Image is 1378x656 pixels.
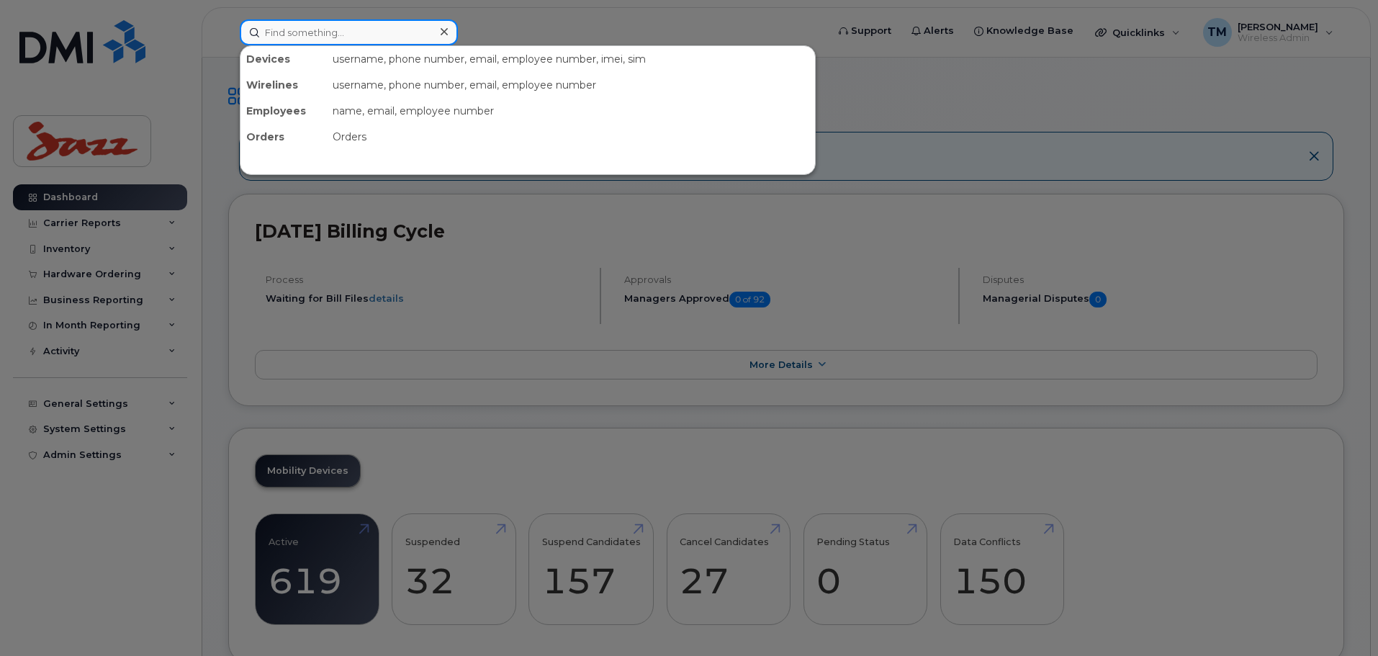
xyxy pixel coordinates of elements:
[327,46,815,72] div: username, phone number, email, employee number, imei, sim
[327,98,815,124] div: name, email, employee number
[240,98,327,124] div: Employees
[240,124,327,150] div: Orders
[327,72,815,98] div: username, phone number, email, employee number
[327,124,815,150] div: Orders
[240,72,327,98] div: Wirelines
[240,46,327,72] div: Devices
